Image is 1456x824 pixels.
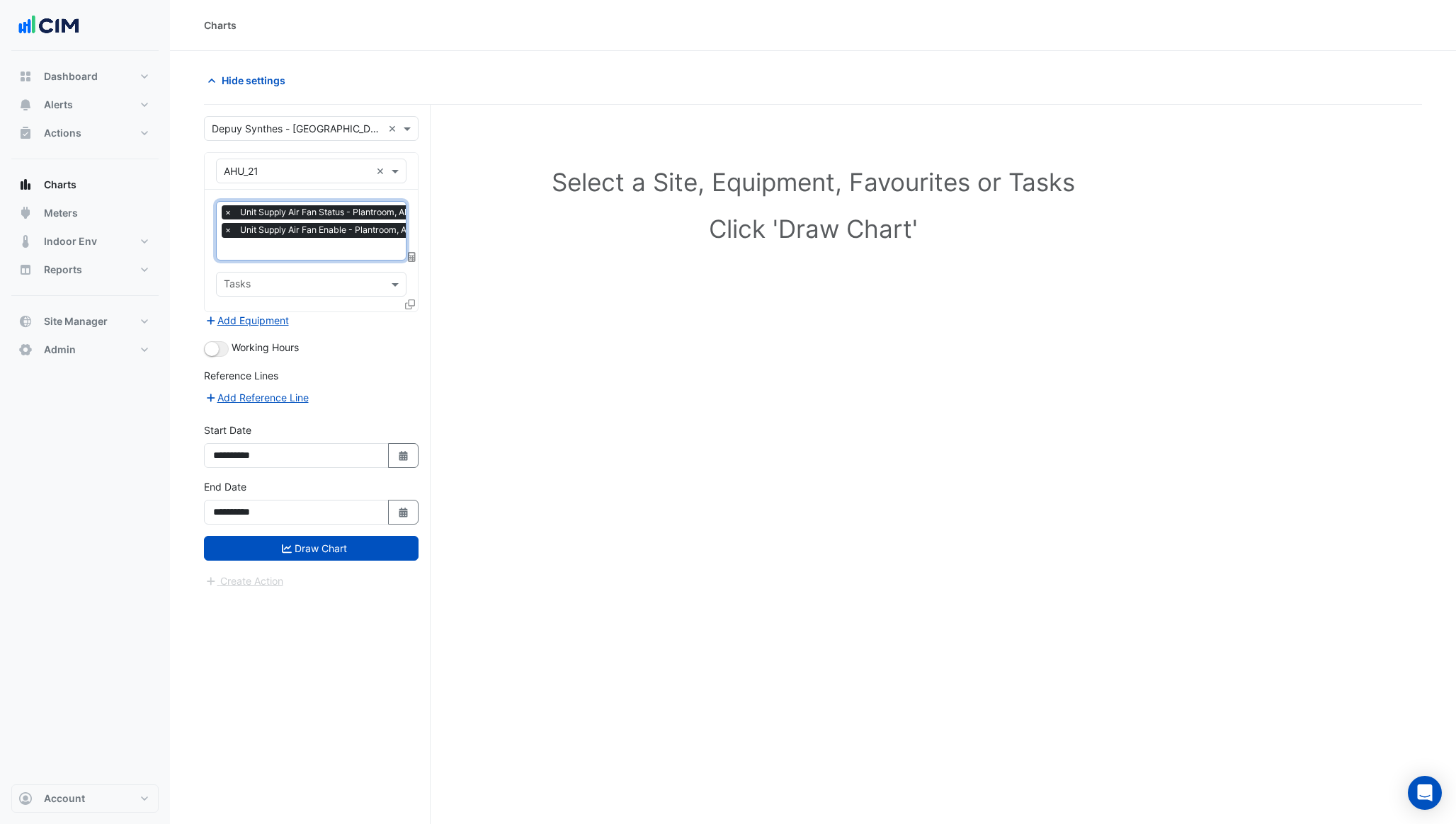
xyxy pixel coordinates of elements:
button: Indoor Env [11,227,159,256]
span: Meters [44,206,78,220]
app-icon: Alerts [18,98,33,112]
button: Admin [11,336,159,364]
span: Actions [44,126,81,140]
button: Reports [11,256,159,284]
span: Clone Favourites and Tasks from this Equipment to other Equipment [405,298,415,310]
span: Indoor Env [44,234,97,248]
button: Site Manager [11,307,159,336]
h1: Select a Site, Equipment, Favourites or Tasks [235,167,1391,197]
div: Charts [204,18,237,33]
label: Start Date [204,423,251,437]
app-icon: Meters [18,206,33,220]
app-icon: Actions [18,126,33,140]
app-icon: Dashboard [18,69,33,84]
button: Dashboard [11,62,159,91]
app-escalated-ticket-create-button: Please draw the charts first [204,573,284,585]
span: Clear [376,164,388,178]
span: Choose Function [406,251,419,263]
label: End Date [204,479,246,494]
span: Account [44,791,85,806]
button: Charts [11,171,159,199]
span: Site Manager [44,314,108,328]
app-icon: Admin [18,343,33,357]
button: Meters [11,199,159,227]
fa-icon: Select Date [397,506,410,518]
div: Tasks [222,276,251,294]
span: Admin [44,343,76,357]
span: Hide settings [222,73,285,88]
span: Dashboard [44,69,98,84]
span: Alerts [44,98,73,112]
span: Unit Supply Air Fan Enable - Plantroom, All [237,223,414,237]
button: Actions [11,119,159,147]
app-icon: Site Manager [18,314,33,328]
button: Add Reference Line [204,389,309,406]
span: Unit Supply Air Fan Status - Plantroom, All [237,205,412,219]
span: Working Hours [232,341,299,353]
button: Alerts [11,91,159,119]
h1: Click 'Draw Chart' [235,214,1391,244]
button: Account [11,784,159,813]
fa-icon: Select Date [397,450,410,462]
button: Add Equipment [204,312,290,328]
button: Hide settings [204,68,295,93]
span: Clear [388,121,400,136]
app-icon: Charts [18,178,33,192]
span: Reports [44,263,82,277]
span: Charts [44,178,76,192]
button: Draw Chart [204,536,419,561]
span: × [222,205,234,219]
app-icon: Indoor Env [18,234,33,248]
label: Reference Lines [204,368,278,383]
img: Company Logo [17,11,81,40]
div: Open Intercom Messenger [1408,776,1442,810]
span: × [222,223,234,237]
app-icon: Reports [18,263,33,277]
